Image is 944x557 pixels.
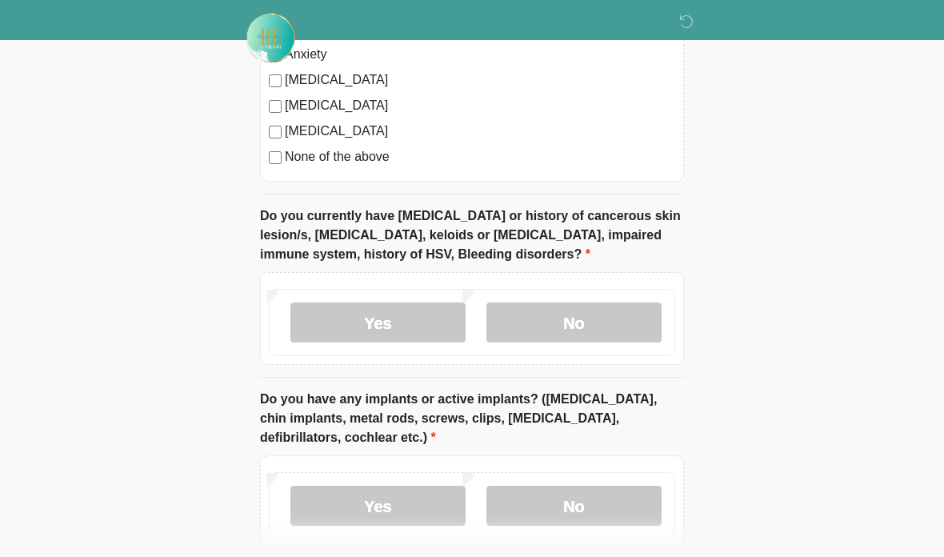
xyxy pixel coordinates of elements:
[269,101,282,114] input: [MEDICAL_DATA]
[486,487,662,527] label: No
[290,487,466,527] label: Yes
[244,12,297,65] img: Rehydrate Aesthetics & Wellness Logo
[260,391,684,448] label: Do you have any implants or active implants? ([MEDICAL_DATA], chin implants, metal rods, screws, ...
[269,126,282,139] input: [MEDICAL_DATA]
[285,97,675,116] label: [MEDICAL_DATA]
[269,152,282,165] input: None of the above
[285,71,675,90] label: [MEDICAL_DATA]
[486,303,662,343] label: No
[269,75,282,88] input: [MEDICAL_DATA]
[285,122,675,142] label: [MEDICAL_DATA]
[290,303,466,343] label: Yes
[285,148,675,167] label: None of the above
[260,207,684,265] label: Do you currently have [MEDICAL_DATA] or history of cancerous skin lesion/s, [MEDICAL_DATA], keloi...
